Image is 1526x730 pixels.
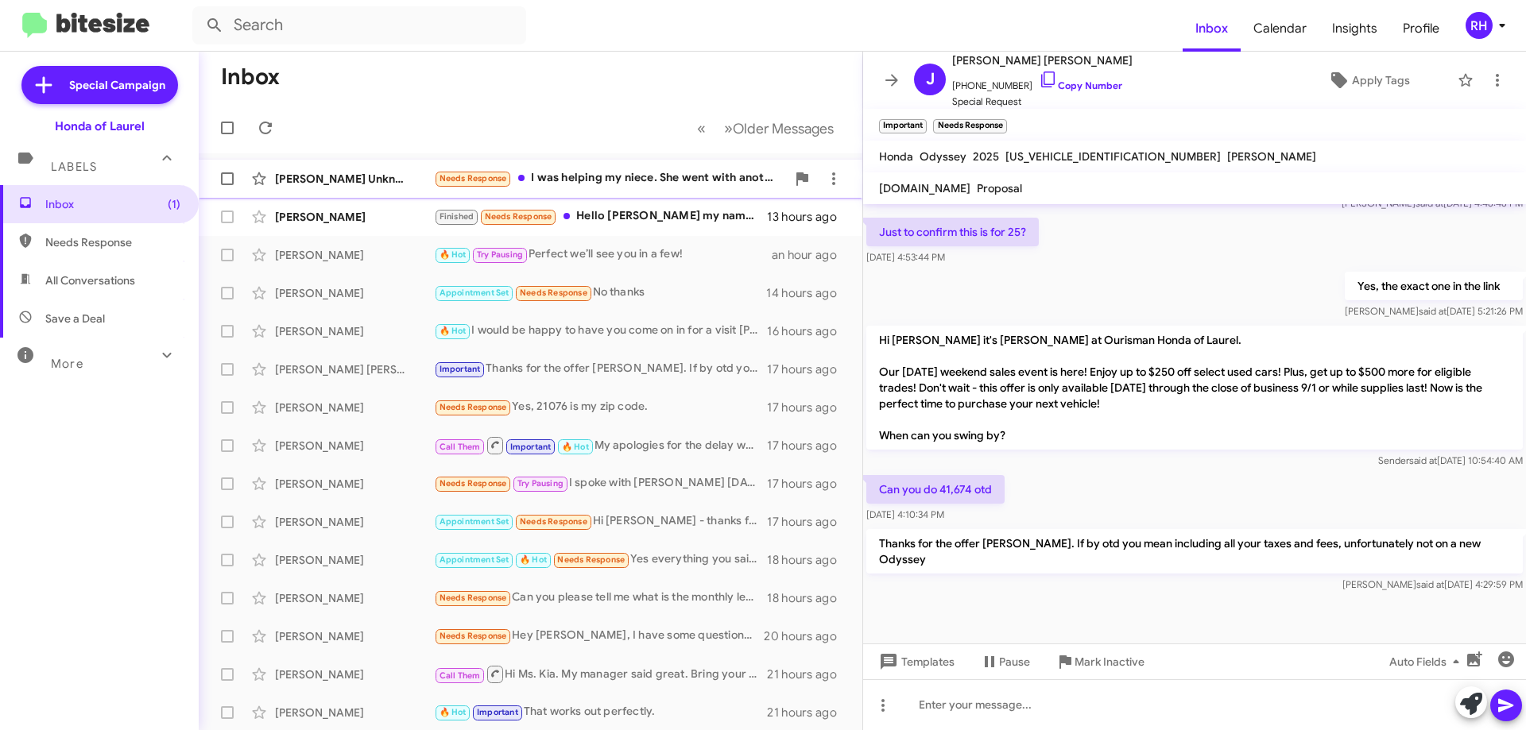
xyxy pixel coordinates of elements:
button: Pause [967,647,1043,676]
span: 🔥 Hot [520,554,547,565]
div: [PERSON_NAME] [275,285,434,301]
span: Honda [879,149,913,164]
div: Yes, 21076 is my zip code. [434,398,767,416]
a: Insights [1319,6,1390,52]
div: Hi Ms. Kia. My manager said great. Bring your quote with you. He wants to get rid of this car. He... [434,664,767,684]
span: Needs Response [45,234,180,250]
div: Hello [PERSON_NAME] my name is [PERSON_NAME] I just brought a Honda van [DATE] & already it's giv... [434,207,767,226]
button: Mark Inactive [1043,647,1157,676]
span: Important [440,364,481,374]
div: [PERSON_NAME] [275,209,434,225]
span: Important [477,707,518,717]
div: Hi [PERSON_NAME] - thanks for reaching out. I actually reached out [DATE] about the pre-owned Vol... [434,512,767,531]
div: [PERSON_NAME] [275,247,434,263]
span: [US_VEHICLE_IDENTIFICATION_NUMBER] [1005,149,1221,164]
small: Important [879,119,927,133]
span: Templates [876,647,955,676]
div: 21 hours ago [767,666,850,682]
h1: Inbox [221,64,280,90]
div: 20 hours ago [764,628,850,644]
div: 17 hours ago [767,361,850,377]
span: [PHONE_NUMBER] [952,70,1133,94]
div: 21 hours ago [767,705,850,720]
span: Inbox [1183,6,1241,52]
span: Call Them [440,442,481,452]
div: [PERSON_NAME] [275,552,434,568]
div: [PERSON_NAME] [275,628,434,644]
span: Proposal [977,181,1022,195]
div: 16 hours ago [767,323,850,339]
div: I would be happy to have you come on in for a visit [PERSON_NAME]. Is there a day and time that’s... [434,322,767,340]
a: Calendar [1241,6,1319,52]
button: Auto Fields [1377,647,1478,676]
span: Mark Inactive [1075,647,1144,676]
div: My apologies for the delay was caught up in a meeting. However, 5:30 [DATE] would be perfect. Do ... [434,435,767,455]
span: [PERSON_NAME] [DATE] 4:29:59 PM [1342,578,1523,590]
span: J [926,67,935,92]
div: Perfect we’ll see you in a few! [434,245,772,264]
span: [PERSON_NAME] [PERSON_NAME] [952,51,1133,70]
div: 17 hours ago [767,476,850,492]
div: 18 hours ago [767,590,850,606]
div: Thanks for the offer [PERSON_NAME]. If by otd you mean including all your taxes and fees, unfortu... [434,360,767,378]
div: [PERSON_NAME] [275,400,434,415]
span: Inbox [45,196,180,212]
span: Save a Deal [45,311,105,326]
span: Special Request [952,94,1133,110]
span: Apply Tags [1352,66,1410,95]
div: 17 hours ago [767,514,850,530]
p: Hi [PERSON_NAME] it's [PERSON_NAME] at Ourisman Honda of Laurel. Our [DATE] weekend sales event i... [866,326,1523,450]
a: Copy Number [1039,79,1122,91]
a: Profile [1390,6,1452,52]
span: Appointment Set [440,288,509,298]
span: [DATE] 4:10:34 PM [866,508,944,520]
span: « [697,118,706,138]
span: Try Pausing [517,478,564,489]
span: Try Pausing [477,249,523,260]
span: Needs Response [440,478,507,489]
span: Needs Response [440,402,507,412]
span: Needs Response [440,631,507,641]
span: 2025 [973,149,999,164]
div: No thanks [434,284,766,302]
div: That works out perfectly. [434,703,767,721]
span: Needs Response [440,593,507,603]
span: All Conversations [45,272,135,288]
span: Needs Response [520,288,587,298]
div: [PERSON_NAME] [PERSON_NAME] [275,361,434,377]
span: Appointment Set [440,554,509,565]
button: Templates [863,647,967,676]
span: 🔥 Hot [562,442,589,452]
div: Can you please tell me what is the monthly lease ? [434,589,767,607]
span: [DATE] 4:53:44 PM [866,251,945,263]
span: Appointment Set [440,516,509,527]
span: Sender [DATE] 10:54:40 AM [1378,454,1523,466]
div: an hour ago [772,247,850,263]
span: Pause [999,647,1030,676]
div: [PERSON_NAME] [275,705,434,720]
button: RH [1452,12,1509,39]
span: [PERSON_NAME] [1227,149,1316,164]
div: I was helping my niece. She went with another vehicle. [434,169,786,187]
div: 18 hours ago [767,552,850,568]
span: Odyssey [920,149,966,164]
span: Needs Response [557,554,625,565]
span: Needs Response [440,173,507,183]
div: 14 hours ago [766,285,850,301]
span: Auto Fields [1389,647,1466,676]
span: Labels [51,160,97,174]
span: [PERSON_NAME] [DATE] 5:21:26 PM [1345,305,1523,317]
p: Just to confirm this is for 25? [866,218,1039,246]
div: [PERSON_NAME] Unknown [275,171,434,187]
span: said at [1416,578,1444,590]
p: Yes, the exact one in the link [1345,272,1523,300]
span: Needs Response [485,211,552,222]
input: Search [192,6,526,44]
div: RH [1466,12,1493,39]
span: 🔥 Hot [440,249,467,260]
span: » [724,118,733,138]
div: Honda of Laurel [55,118,145,134]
